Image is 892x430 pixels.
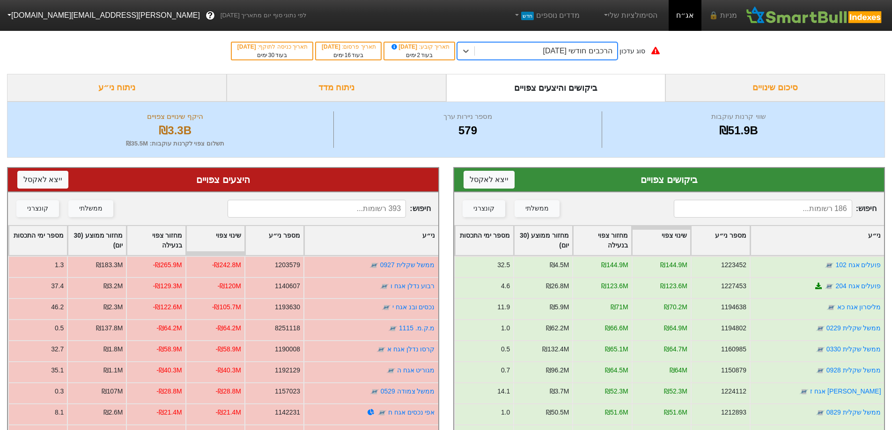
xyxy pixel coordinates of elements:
[55,386,64,396] div: 0.3
[27,204,48,214] div: קונצרני
[542,344,569,354] div: ₪132.4M
[515,200,560,217] button: ממשלתי
[380,261,435,269] a: ממשל שקלית 0927
[275,323,300,333] div: 8251118
[501,365,509,375] div: 0.7
[619,46,645,56] div: סוג עדכון
[604,344,628,354] div: ₪65.1M
[674,200,852,218] input: 186 רשומות...
[721,323,746,333] div: 1194802
[392,303,435,311] a: נכסים ובנ אגח י
[604,408,628,417] div: ₪51.6M
[17,173,429,187] div: היצעים צפויים
[446,74,666,102] div: ביקושים והיצעים צפויים
[664,344,687,354] div: ₪64.7M
[665,74,885,102] div: סיכום שינויים
[604,365,628,375] div: ₪64.5M
[321,43,376,51] div: תאריך פרסום :
[55,260,64,270] div: 1.3
[721,344,746,354] div: 1160985
[153,281,182,291] div: -₪129.3M
[237,44,258,50] span: [DATE]
[96,260,123,270] div: ₪183.3M
[221,11,306,20] span: לפי נתוני סוף יום מתאריך [DATE]
[228,200,406,218] input: 393 רשומות...
[275,365,300,375] div: 1192129
[387,345,435,353] a: קרסו נדלן אגח א
[826,324,881,332] a: ממשל שקלית 0229
[669,365,687,375] div: ₪64M
[19,139,331,148] div: תשלום צפוי לקרנות עוקבות : ₪35.5M
[156,365,182,375] div: -₪40.3M
[501,323,509,333] div: 1.0
[103,302,123,312] div: ₪2.3M
[660,260,687,270] div: ₪144.9M
[601,260,628,270] div: ₪144.9M
[322,44,342,50] span: [DATE]
[19,122,331,139] div: ₪3.3B
[417,52,420,58] span: 2
[55,408,64,417] div: 8.1
[245,226,303,255] div: Toggle SortBy
[610,302,628,312] div: ₪71M
[275,408,300,417] div: 1142231
[721,408,746,417] div: 1212893
[51,302,64,312] div: 46.2
[674,200,877,218] span: חיפוש :
[389,51,450,59] div: בעוד ימים
[745,6,885,25] img: SmartBull
[156,408,182,417] div: -₪21.4M
[369,261,379,270] img: tase link
[810,387,881,395] a: [PERSON_NAME] אגח ז
[216,365,241,375] div: -₪40.3M
[321,51,376,59] div: בעוד ימים
[275,344,300,354] div: 1190008
[217,281,241,291] div: -₪120M
[598,6,661,25] a: הסימולציות שלי
[721,260,746,270] div: 1223452
[345,52,351,58] span: 16
[103,344,123,354] div: ₪1.8M
[826,408,881,416] a: ממשל שקלית 0829
[521,12,534,20] span: חדש
[68,226,126,255] div: Toggle SortBy
[835,261,881,269] a: פועלים אגח 102
[19,111,331,122] div: היקף שינויים צפויים
[51,344,64,354] div: 32.7
[186,226,244,255] div: Toggle SortBy
[546,281,569,291] div: ₪26.8M
[275,386,300,396] div: 1157023
[216,344,241,354] div: -₪58.9M
[156,323,182,333] div: -₪64.2M
[370,387,379,396] img: tase link
[464,173,875,187] div: ביקושים צפויים
[826,366,881,374] a: ממשל שקלית 0928
[826,303,835,312] img: tase link
[691,226,749,255] div: Toggle SortBy
[825,282,834,291] img: tase link
[497,386,510,396] div: 14.1
[275,260,300,270] div: 1203579
[604,122,873,139] div: ₪51.9B
[212,302,241,312] div: -₪105.7M
[216,386,241,396] div: -₪28.8M
[103,408,123,417] div: ₪2.6M
[604,386,628,396] div: ₪52.3M
[837,303,881,311] a: מליסרון אגח כא
[212,260,241,270] div: -₪242.8M
[815,408,825,417] img: tase link
[391,282,435,290] a: רבוע נדלן אגח ו
[501,281,509,291] div: 4.6
[216,323,241,333] div: -₪64.2M
[546,365,569,375] div: ₪96.2M
[632,226,690,255] div: Toggle SortBy
[102,386,123,396] div: ₪107M
[336,122,599,139] div: 579
[156,344,182,354] div: -₪58.9M
[127,226,185,255] div: Toggle SortBy
[275,281,300,291] div: 1140607
[815,324,825,333] img: tase link
[96,323,123,333] div: ₪137.8M
[573,226,631,255] div: Toggle SortBy
[382,303,391,312] img: tase link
